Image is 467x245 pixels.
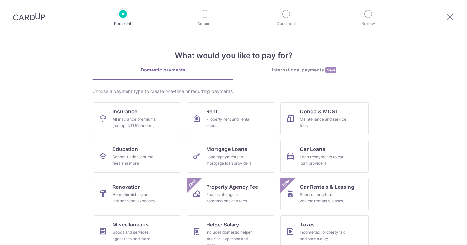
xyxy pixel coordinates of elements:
div: Goods and services, agent fees and more [113,229,159,242]
a: Mortgage LoansLoan repayments to mortgage loan providers [187,140,275,173]
span: Car Loans [300,145,325,153]
div: Loan repayments to mortgage loan providers [206,154,253,167]
p: Amount [180,20,229,27]
p: Recipient [99,20,147,27]
span: Car Rentals & Leasing [300,183,354,191]
a: EducationSchool, tuition, course fees and more [93,140,181,173]
span: Helper Salary [206,221,239,228]
span: Insurance [113,108,137,115]
span: Mortgage Loans [206,145,247,153]
a: RentProperty rent and rental deposits [187,102,275,135]
div: Choose a payment type to create one-time or recurring payments. [92,88,375,95]
a: Car Rentals & LeasingShort or long‑term vehicle rentals & leasesNew [280,178,369,210]
span: New [281,178,291,188]
span: Renovation [113,183,141,191]
div: All insurance premiums (except NTUC Income) [113,116,159,129]
span: New [325,67,336,73]
a: RenovationHome furnishing or interior reno-expenses [93,178,181,210]
div: International payments [233,67,375,73]
div: Real estate agent commissions and fees [206,191,253,204]
p: Document [262,20,310,27]
img: CardUp [13,13,45,21]
span: Taxes [300,221,315,228]
div: Income tax, property tax and stamp duty [300,229,347,242]
div: Maintenance and service fees [300,116,347,129]
a: InsuranceAll insurance premiums (except NTUC Income) [93,102,181,135]
span: Property Agency Fee [206,183,258,191]
span: New [187,178,198,188]
div: Home furnishing or interior reno-expenses [113,191,159,204]
div: Domestic payments [92,67,233,73]
span: Miscellaneous [113,221,149,228]
a: Condo & MCSTMaintenance and service fees [280,102,369,135]
h4: What would you like to pay for? [92,50,375,61]
span: Condo & MCST [300,108,339,115]
p: Review [344,20,392,27]
a: Car LoansLoan repayments to car loan providers [280,140,369,173]
span: Education [113,145,138,153]
div: School, tuition, course fees and more [113,154,159,167]
span: Rent [206,108,218,115]
div: Property rent and rental deposits [206,116,253,129]
div: Loan repayments to car loan providers [300,154,347,167]
a: Property Agency FeeReal estate agent commissions and feesNew [187,178,275,210]
div: Short or long‑term vehicle rentals & leases [300,191,347,204]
